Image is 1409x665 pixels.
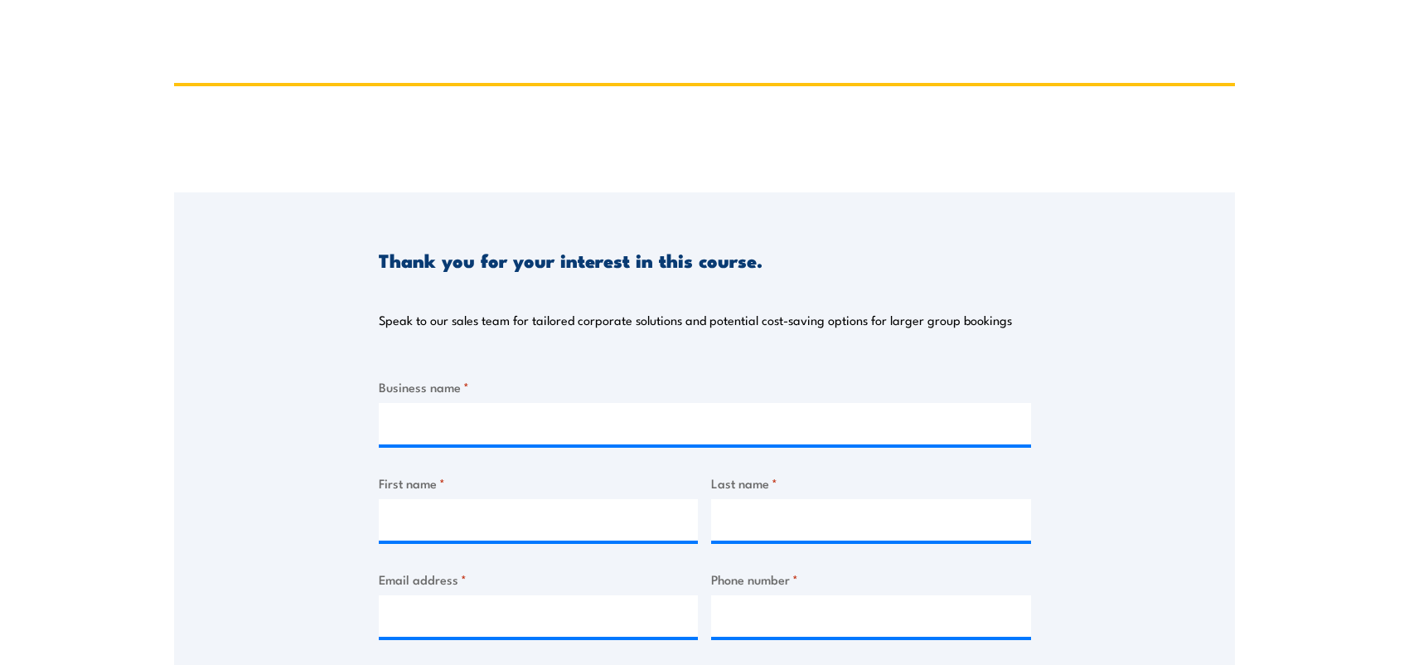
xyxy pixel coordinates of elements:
label: Email address [379,570,699,589]
label: First name [379,473,699,493]
label: Last name [711,473,1031,493]
label: Business name [379,377,1031,396]
p: Speak to our sales team for tailored corporate solutions and potential cost-saving options for la... [379,312,1012,328]
h3: Thank you for your interest in this course. [379,250,763,269]
label: Phone number [711,570,1031,589]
